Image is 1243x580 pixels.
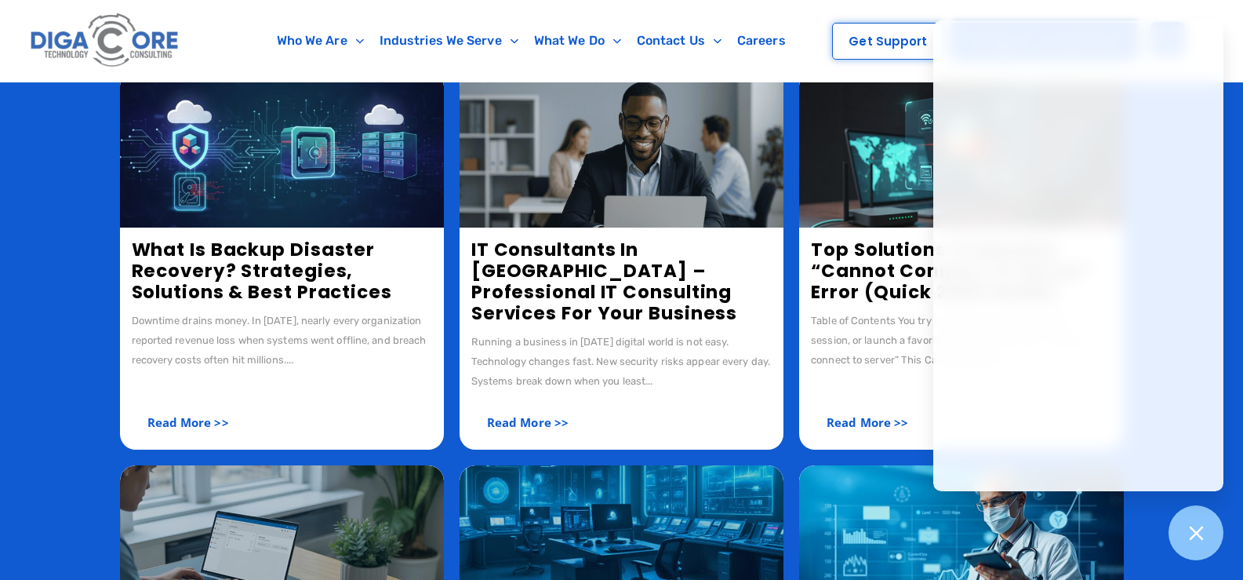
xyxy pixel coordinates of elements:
nav: Menu [249,23,814,59]
img: Digacore logo 1 [27,8,184,74]
a: Read More >> [811,407,924,438]
a: Who We Are [269,23,372,59]
a: Get Support [832,23,943,60]
a: Top Solutions to Resolve “Cannot Connect to Server” Error (Quick 2025 Guide) [811,237,1094,305]
div: Downtime drains money. In [DATE], nearly every organization reported revenue loss when systems we... [132,311,432,370]
a: Contact Us [629,23,729,59]
a: Industries We Serve [372,23,526,59]
a: Read More >> [471,407,584,438]
img: Backup disaster recovery, Backup and Disaster Recovery [120,71,444,228]
img: Cannot Connect to Server Error [799,71,1123,228]
div: Running a business in [DATE] digital world is not easy. Technology changes fast. New security ris... [471,332,772,391]
a: What We Do [526,23,629,59]
iframe: Chatgenie Messenger [933,20,1223,491]
a: What Is Backup Disaster Recovery? Strategies, Solutions & Best Practices [132,237,392,305]
img: IT Consultants in NJ [460,71,783,228]
div: Table of Contents You try to open email, start a remote session, or launch a favorite app. Then y... [811,311,1111,370]
a: IT Consultants in [GEOGRAPHIC_DATA] – Professional IT Consulting Services for Your Business [471,237,737,326]
span: Get Support [849,35,927,47]
a: Read More >> [132,407,245,438]
a: Careers [729,23,794,59]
